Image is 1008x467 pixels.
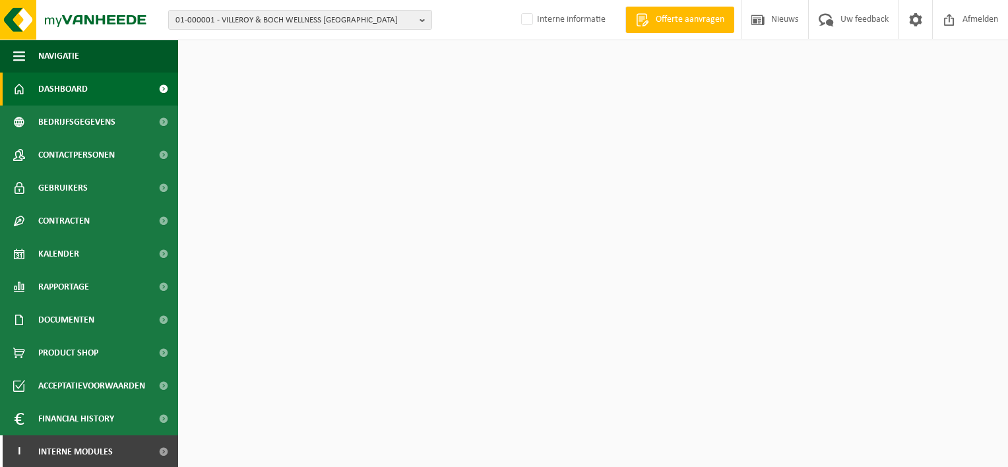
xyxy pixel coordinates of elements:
[38,369,145,402] span: Acceptatievoorwaarden
[38,237,79,270] span: Kalender
[38,402,114,435] span: Financial History
[38,139,115,171] span: Contactpersonen
[38,73,88,106] span: Dashboard
[38,171,88,204] span: Gebruikers
[519,10,606,30] label: Interne informatie
[38,106,115,139] span: Bedrijfsgegevens
[38,270,89,303] span: Rapportage
[625,7,734,33] a: Offerte aanvragen
[38,303,94,336] span: Documenten
[38,336,98,369] span: Product Shop
[38,40,79,73] span: Navigatie
[175,11,414,30] span: 01-000001 - VILLEROY & BOCH WELLNESS [GEOGRAPHIC_DATA]
[168,10,432,30] button: 01-000001 - VILLEROY & BOCH WELLNESS [GEOGRAPHIC_DATA]
[38,204,90,237] span: Contracten
[652,13,728,26] span: Offerte aanvragen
